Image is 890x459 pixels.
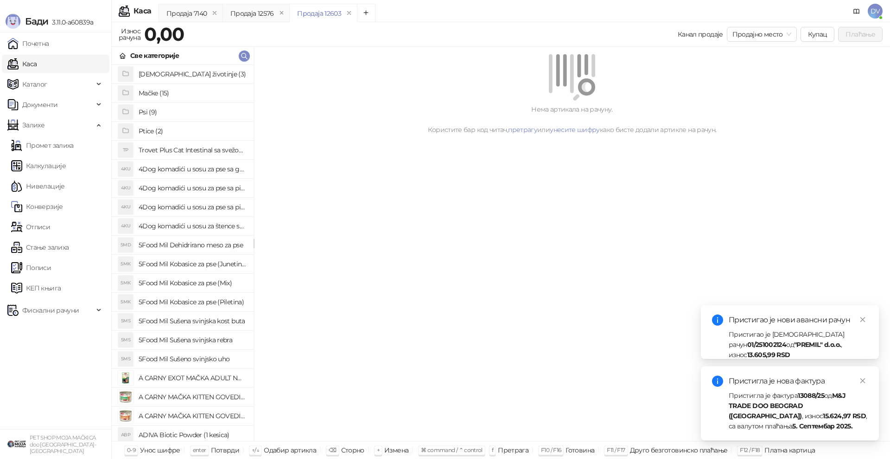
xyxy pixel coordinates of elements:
div: Пристигао је нови авансни рачун [729,314,868,326]
span: ⌫ [329,446,336,453]
img: 64x64-companyLogo-9f44b8df-f022-41eb-b7d6-300ad218de09.png [7,435,26,453]
span: DV [868,4,883,19]
div: 4KU [118,219,133,233]
div: 4KU [118,200,133,214]
div: Платна картица [764,444,815,456]
div: 5MS [118,352,133,366]
h4: 4Dog komadići u sosu za štence sa piletinom (100g) [139,219,246,233]
a: Промет залиха [11,136,74,155]
a: Пописи [11,258,51,277]
div: 5MS [118,333,133,347]
div: Каса [133,7,151,15]
h4: A CARNY EXOT MAČKA ADULT NOJ 85g [139,371,246,385]
img: Slika [118,371,133,385]
div: 5MD [118,238,133,252]
strong: "PREMIL" d.o.o. [794,340,841,349]
span: Залихе [22,116,44,134]
div: Потврди [211,444,240,456]
div: Продаја 7140 [166,8,207,19]
div: Канал продаје [678,29,723,39]
h4: 4Dog komadići u sosu za pse sa govedinom (100g) [139,162,246,176]
h4: 4Dog komadići u sosu za pse sa piletinom i govedinom (4x100g) [139,200,246,214]
a: Каса [7,55,37,73]
h4: A CARNY MAČKA KITTEN GOVEDINA,TELETINA I PILETINA 200g [139,409,246,423]
div: ABP [118,428,133,442]
strong: 13.605,99 RSD [747,351,790,359]
span: + [377,446,380,453]
button: Купац [801,27,835,42]
div: Одабир артикла [264,444,316,456]
img: Slika [118,390,133,404]
div: Пристигла је нова фактура [729,376,868,387]
a: унесите шифру [550,126,600,134]
span: info-circle [712,376,723,387]
div: 5MK [118,257,133,271]
div: 4KU [118,162,133,176]
div: Унос шифре [140,444,180,456]
div: 5MS [118,314,133,328]
span: Фискални рачуни [22,301,79,320]
img: Slika [118,409,133,423]
h4: ADIVA Biotic Powder (1 kesica) [139,428,246,442]
div: Износ рачуна [117,25,142,44]
small: PET SHOP MOJA MAČKICA doo [GEOGRAPHIC_DATA]-[GEOGRAPHIC_DATA] [30,434,96,454]
span: close [859,377,866,384]
strong: M&J TRADE DOO BEOGRAD ([GEOGRAPHIC_DATA]) [729,391,845,420]
strong: 15.624,97 RSD [823,412,866,420]
span: close [859,316,866,323]
span: f [492,446,493,453]
span: Бади [25,16,48,27]
div: Друго безготовинско плаћање [630,444,728,456]
span: Документи [22,95,57,114]
span: ⌘ command / ⌃ control [421,446,483,453]
h4: 4Dog komadići u sosu za pse sa piletinom (100g) [139,181,246,195]
h4: 5Food Mil Sušena svinjska kost buta [139,314,246,328]
h4: 5Food Mil Kobasice za pse (Mix) [139,276,246,290]
a: претрагу [508,126,537,134]
h4: 5Food Mil Dehidrirano meso za pse [139,238,246,252]
h4: [DEMOGRAPHIC_DATA] životinje (3) [139,67,246,82]
a: Почетна [7,34,49,53]
div: TP [118,143,133,157]
h4: Ptice (2) [139,124,246,138]
div: Готовина [566,444,594,456]
div: Нема артикала на рачуну. Користите бар код читач, или како бисте додали артикле на рачун. [265,104,879,135]
span: F11 / F17 [607,446,625,453]
button: remove [343,9,355,17]
h4: Trovet Plus Cat Intestinal sa svežom ribom (85g) [139,143,246,157]
strong: 01/251002124 [747,340,786,349]
button: Add tab [357,4,375,22]
img: Logo [6,14,20,29]
button: remove [209,9,221,17]
span: 3.11.0-a60839a [48,18,93,26]
a: Нивелације [11,177,65,195]
div: grid [112,65,254,441]
span: Продајно место [732,27,791,41]
div: Продаја 12576 [230,8,274,19]
div: Претрага [498,444,528,456]
span: info-circle [712,314,723,326]
button: Плаћање [838,27,883,42]
strong: 5. Септембар 2025. [792,422,852,430]
a: Стање залиха [11,238,69,257]
div: Пристигао је [DEMOGRAPHIC_DATA] рачун од , износ [729,329,868,360]
strong: 0,00 [144,23,184,45]
h4: Psi (9) [139,105,246,119]
div: Пристигла је фактура од , износ , са валутом плаћања [729,390,868,431]
a: Конверзије [11,197,63,216]
span: Каталог [22,75,47,94]
h4: 5Food Mil Sušeno svinjsko uho [139,352,246,366]
div: 4KU [118,181,133,195]
a: Калкулације [11,157,66,175]
div: Измена [384,444,408,456]
h4: A CARNY MAČKA KITTEN GOVEDINA,PILETINA I ZEC 200g [139,390,246,404]
a: Close [858,376,868,386]
span: F12 / F18 [740,446,760,453]
a: Отписи [11,218,50,236]
h4: 5Food Mil Kobasice za pse (Piletina) [139,295,246,309]
a: Документација [849,4,864,19]
span: 0-9 [127,446,135,453]
span: enter [193,446,206,453]
a: КЕП књига [11,279,61,297]
h4: 5Food Mil Kobasice za pse (Junetina) [139,257,246,271]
